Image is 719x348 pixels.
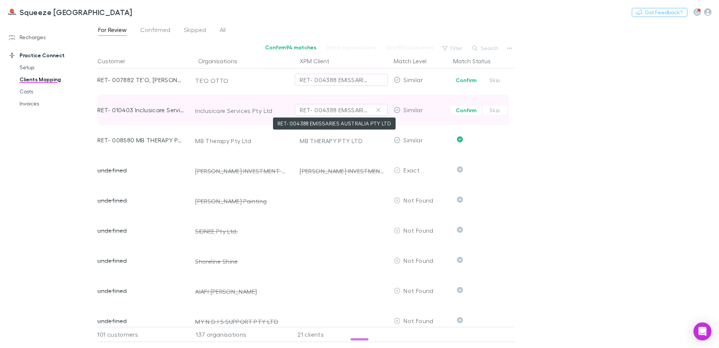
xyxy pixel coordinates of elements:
[453,53,500,69] button: Match Status
[97,155,185,185] div: undefined
[2,31,102,43] a: Recharges
[195,137,286,145] div: MB Therapy Pty Ltd
[97,185,185,215] div: undefined
[469,44,503,53] button: Search
[457,257,463,263] svg: Skipped
[451,106,481,115] button: Confirm
[457,287,463,293] svg: Skipped
[403,317,433,324] span: Not Found
[195,77,286,84] div: TE'O OTTO
[403,257,433,264] span: Not Found
[300,126,388,156] div: MB THERAPY PTY LTD
[403,287,433,294] span: Not Found
[457,136,463,142] svg: Confirmed
[198,53,246,69] button: Organisations
[97,276,185,306] div: undefined
[2,49,102,61] a: Practice Connect
[438,44,467,53] button: Filter
[97,215,185,246] div: undefined
[12,98,102,110] a: Invoices
[483,76,507,85] button: Skip
[483,106,507,115] button: Skip
[457,166,463,172] svg: Skipped
[403,197,433,204] span: Not Found
[195,167,286,175] div: [PERSON_NAME] INVESTMENT HOLDINGS PTY. LTD.
[8,8,17,17] img: Squeeze North Sydney's Logo
[295,74,388,86] button: RET- 004388 EMISSARIES AUSTRALIA PTY LTD
[188,327,289,342] div: 137 organisations
[97,125,185,155] div: RET- 008580 MB THERAPY PTY LTD
[97,306,185,336] div: undefined
[97,327,188,342] div: 101 customers
[12,61,102,73] a: Setup
[195,318,286,325] div: MY N D I S SUPPORT PTY LTD
[289,327,391,342] div: 21 clients
[97,95,185,125] div: RET- 010403 Inclusicare Services Pty Ltd
[381,43,438,52] button: Skip100 customers
[260,43,321,52] button: Confirm94 matches
[403,227,433,234] span: Not Found
[97,65,185,95] div: RET- 007882 TE'O, [PERSON_NAME]
[97,246,185,276] div: undefined
[195,107,286,114] div: Inclusicare Services Pty Ltd
[184,26,206,36] span: Skipped
[457,227,463,233] svg: Skipped
[195,288,286,295] div: AIAFI [PERSON_NAME]
[300,75,368,84] div: RET- 004388 EMISSARIES AUSTRALIA PTY LTD
[220,26,226,36] span: All
[3,3,137,21] a: Squeeze [GEOGRAPHIC_DATA]
[300,156,388,186] div: [PERSON_NAME] INVESTMENT HOLDINGS PTY. LTD.
[451,76,481,85] button: Confirm
[300,105,368,114] div: RET- 004388 EMISSARIES AUSTRALIA PTY LTD
[457,317,463,323] svg: Skipped
[403,106,423,113] span: Similar
[403,166,420,174] span: Exact
[321,43,381,52] button: Skip0 organisations
[394,53,435,69] button: Match Level
[98,26,127,36] span: For Review
[20,8,132,17] h3: Squeeze [GEOGRAPHIC_DATA]
[632,8,687,17] button: Got Feedback?
[195,258,286,265] div: Shoreline Shine
[140,26,170,36] span: Confirmed
[195,197,286,205] div: [PERSON_NAME] Painting
[300,53,338,69] button: XPM Client
[457,197,463,203] svg: Skipped
[693,322,711,340] div: Open Intercom Messenger
[12,73,102,85] a: Clients Mapping
[97,53,134,69] button: Customer
[12,85,102,98] a: Costs
[195,227,286,235] div: SIDNEE Pty Ltd.
[403,76,423,83] span: Similar
[403,136,423,143] span: Similar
